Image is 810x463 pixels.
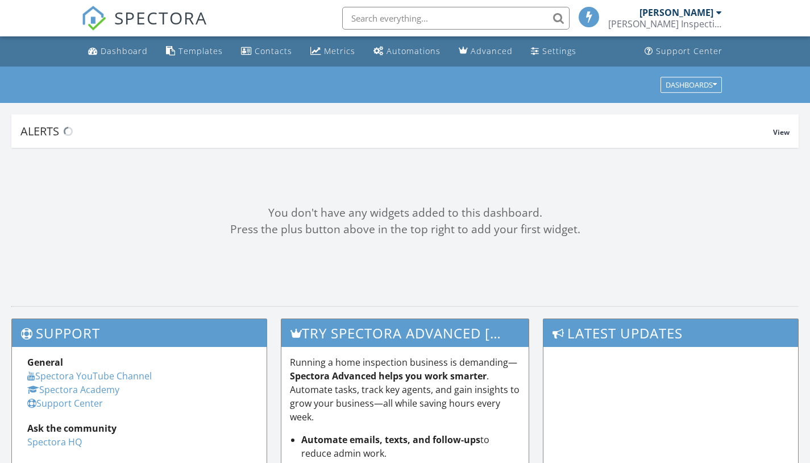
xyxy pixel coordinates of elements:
strong: Automate emails, texts, and follow-ups [301,433,480,446]
a: Contacts [236,41,297,62]
a: SPECTORA [81,15,207,39]
p: Running a home inspection business is demanding— . Automate tasks, track key agents, and gain ins... [290,355,521,424]
span: SPECTORA [114,6,207,30]
a: Metrics [306,41,360,62]
span: View [773,127,790,137]
strong: General [27,356,63,369]
h3: Try spectora advanced [DATE] [281,319,529,347]
div: Advanced [471,46,513,56]
li: to reduce admin work. [301,433,521,460]
h3: Support [12,319,267,347]
div: Press the plus button above in the top right to add your first widget. [11,221,799,238]
a: Dashboard [84,41,152,62]
a: Spectora Academy [27,383,119,396]
strong: Spectora Advanced helps you work smarter [290,370,487,382]
a: Advanced [454,41,517,62]
a: Spectora HQ [27,436,82,448]
div: Cannon Inspection Services [608,18,722,30]
button: Dashboards [661,77,722,93]
a: Settings [526,41,581,62]
div: Alerts [20,123,773,139]
div: Dashboard [101,46,148,56]
a: Automations (Basic) [369,41,445,62]
div: Contacts [255,46,292,56]
img: The Best Home Inspection Software - Spectora [81,6,106,31]
div: Settings [542,46,576,56]
div: Support Center [656,46,722,56]
div: Dashboards [666,81,717,89]
div: Ask the community [27,421,251,435]
input: Search everything... [342,7,570,30]
a: Spectora YouTube Channel [27,370,152,382]
h3: Latest Updates [543,319,798,347]
a: Support Center [27,397,103,410]
div: Metrics [324,46,355,56]
div: You don't have any widgets added to this dashboard. [11,205,799,221]
div: Automations [387,46,441,56]
div: Templates [178,46,223,56]
div: [PERSON_NAME] [639,7,713,18]
a: Support Center [640,41,727,62]
a: Templates [161,41,227,62]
